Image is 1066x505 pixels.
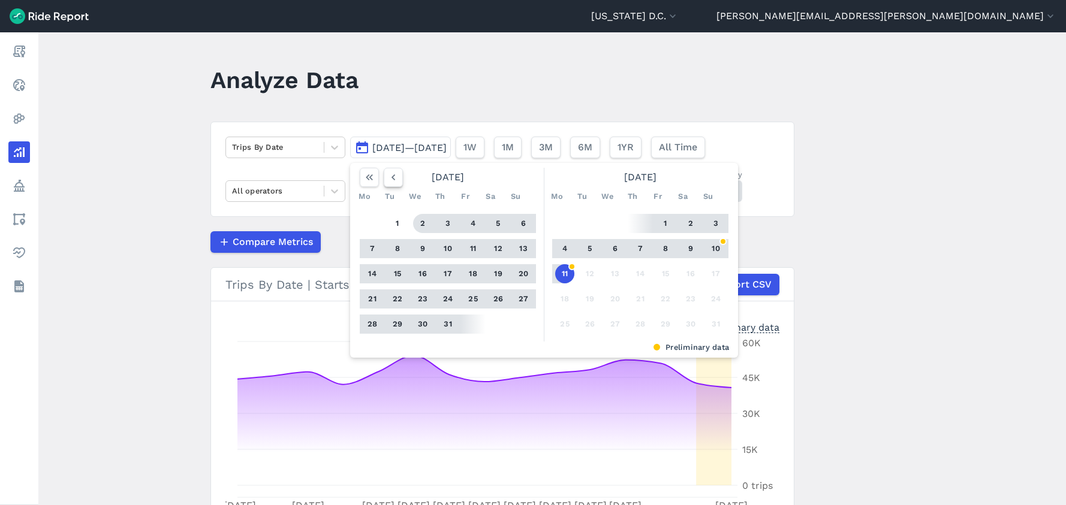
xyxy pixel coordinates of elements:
button: 23 [413,289,432,309]
button: 14 [363,264,382,283]
button: 24 [706,289,725,309]
div: Trips By Date | Starts [225,274,779,295]
button: 14 [631,264,650,283]
button: 31 [438,315,457,334]
button: [PERSON_NAME][EMAIL_ADDRESS][PERSON_NAME][DOMAIN_NAME] [716,9,1056,23]
button: Compare Metrics [210,231,321,253]
button: 22 [388,289,407,309]
button: 28 [631,315,650,334]
button: 25 [463,289,483,309]
a: Realtime [8,74,30,96]
button: 1M [494,137,522,158]
div: Th [430,187,450,206]
button: 5 [580,239,600,258]
div: We [405,187,424,206]
button: 10 [438,239,457,258]
button: 30 [413,315,432,334]
a: Health [8,242,30,264]
button: 4 [555,239,574,258]
button: [DATE]—[DATE] [350,137,451,158]
button: 20 [606,289,625,309]
button: 8 [656,239,675,258]
button: 22 [656,289,675,309]
span: Compare Metrics [233,235,313,249]
button: 12 [580,264,600,283]
tspan: 30K [742,408,760,419]
button: 19 [580,289,600,309]
button: 11 [555,264,574,283]
span: All Time [659,140,697,155]
tspan: 60K [742,337,761,349]
button: 31 [706,315,725,334]
div: Fr [648,187,667,206]
a: Datasets [8,276,30,297]
button: 2 [413,214,432,233]
button: 16 [681,264,700,283]
div: We [598,187,617,206]
button: 7 [363,239,382,258]
button: 24 [438,289,457,309]
button: 1 [656,214,675,233]
button: [US_STATE] D.C. [591,9,679,23]
span: 1YR [618,140,634,155]
button: 3 [706,214,725,233]
button: 25 [555,315,574,334]
a: Analyze [8,141,30,163]
span: 6M [578,140,592,155]
div: [DATE] [547,168,733,187]
a: Policy [8,175,30,196]
button: 21 [631,289,650,309]
h1: Analyze Data [210,63,359,96]
div: Preliminary data [703,320,779,333]
div: Fr [456,187,475,206]
button: 9 [413,239,432,258]
button: 5 [489,214,508,233]
span: 1W [463,140,477,155]
button: 4 [463,214,483,233]
button: All Time [651,137,705,158]
button: 26 [580,315,600,334]
button: 29 [656,315,675,334]
div: [DATE] [355,168,541,187]
button: 10 [706,239,725,258]
div: Mo [547,187,567,206]
button: 26 [489,289,508,309]
button: 20 [514,264,533,283]
div: Preliminary data [359,341,729,353]
button: 8 [388,239,407,258]
button: 19 [489,264,508,283]
button: 23 [681,289,700,309]
button: 28 [363,315,382,334]
a: Heatmaps [8,108,30,129]
tspan: 45K [742,372,760,383]
button: 11 [463,239,483,258]
div: Mo [355,187,374,206]
button: 7 [631,239,650,258]
span: Export CSV [718,277,772,292]
button: 15 [656,264,675,283]
button: 3M [531,137,561,158]
a: Areas [8,208,30,230]
span: [DATE]—[DATE] [372,142,447,153]
div: Th [623,187,642,206]
button: 13 [606,264,625,283]
button: 3 [438,214,457,233]
div: Su [698,187,718,206]
button: 1W [456,137,484,158]
button: 21 [363,289,382,309]
button: 27 [514,289,533,309]
tspan: 0 trips [742,480,773,491]
button: 13 [514,239,533,258]
div: Tu [380,187,399,206]
div: Tu [573,187,592,206]
button: 16 [413,264,432,283]
div: Su [506,187,525,206]
button: 17 [706,264,725,283]
button: 2 [681,214,700,233]
button: 29 [388,315,407,334]
button: 17 [438,264,457,283]
button: 12 [489,239,508,258]
button: 9 [681,239,700,258]
tspan: 15K [742,444,758,455]
span: 3M [539,140,553,155]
